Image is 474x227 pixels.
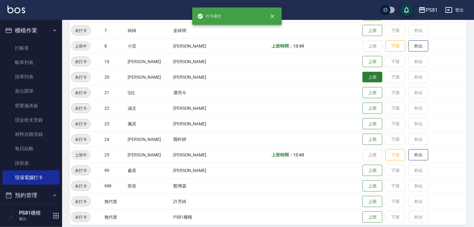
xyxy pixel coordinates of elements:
[172,194,225,209] td: 許芳綺
[126,54,172,69] td: [PERSON_NAME]
[272,44,294,49] b: 上班時間：
[385,149,405,161] button: 下班
[172,100,225,116] td: [PERSON_NAME]
[71,90,90,96] span: 未打卡
[2,55,60,70] a: 帳單列表
[71,152,91,158] span: 上班中
[126,69,172,85] td: [PERSON_NAME]
[362,72,382,83] button: 上班
[172,209,225,225] td: PS81櫃檯
[126,100,172,116] td: 涵文
[2,203,60,220] button: 報表及分析
[71,136,90,143] span: 未打卡
[71,214,90,220] span: 未打卡
[2,99,60,113] a: 營業儀表板
[362,87,382,99] button: 上班
[2,187,60,203] button: 預約管理
[2,41,60,55] a: 打帳單
[2,113,60,127] a: 現金收支登錄
[103,147,126,163] td: 25
[126,132,172,147] td: [PERSON_NAME]
[172,54,225,69] td: [PERSON_NAME]
[172,85,225,100] td: 潘亮今
[362,180,382,192] button: 上班
[293,44,304,49] span: 10:49
[362,25,382,36] button: 上班
[172,147,225,163] td: [PERSON_NAME]
[103,194,126,209] td: 無代號
[2,170,60,185] a: 現場電腦打卡
[362,103,382,114] button: 上班
[362,196,382,207] button: 上班
[172,23,225,38] td: 姿綺簡
[126,163,172,178] td: 處長
[2,84,60,98] a: 座位開單
[71,167,90,174] span: 未打卡
[172,69,225,85] td: [PERSON_NAME]
[126,23,172,38] td: 綺綺
[385,40,405,52] button: 下班
[362,211,382,223] button: 上班
[126,116,172,132] td: 佩其
[71,74,90,81] span: 未打卡
[266,9,279,23] button: close
[103,23,126,38] td: 7
[126,147,172,163] td: [PERSON_NAME]
[2,22,60,39] button: 櫃檯作業
[71,121,90,127] span: 未打卡
[7,6,25,13] img: Logo
[71,43,91,49] span: 上班中
[172,116,225,132] td: [PERSON_NAME]
[103,116,126,132] td: 23
[19,216,51,222] p: 櫃台
[362,134,382,145] button: 上班
[103,132,126,147] td: 24
[362,165,382,176] button: 上班
[272,152,294,157] b: 上班時間：
[103,38,126,54] td: 8
[2,70,60,84] a: 掛單列表
[71,27,90,34] span: 未打卡
[103,163,126,178] td: 99
[103,54,126,69] td: 10
[400,4,413,16] button: save
[126,38,172,54] td: 小芸
[172,132,225,147] td: 龔軒靜
[362,56,382,67] button: 上班
[71,183,90,189] span: 未打卡
[126,178,172,194] td: 部長
[2,156,60,170] a: 排班表
[197,13,221,19] span: 打卡成功
[416,4,440,16] button: PS81
[103,85,126,100] td: 21
[408,149,428,161] button: 外出
[103,209,126,225] td: 無代號
[362,118,382,130] button: 上班
[103,100,126,116] td: 22
[71,58,90,65] span: 未打卡
[19,210,51,216] h5: PS81櫃檯
[172,178,225,194] td: 鄭博霖
[126,85,172,100] td: Q比
[172,38,225,54] td: [PERSON_NAME]
[426,6,438,14] div: PS81
[5,210,17,222] img: Person
[172,163,225,178] td: [PERSON_NAME]
[408,40,428,52] button: 外出
[71,105,90,112] span: 未打卡
[71,198,90,205] span: 未打卡
[2,127,60,141] a: 材料自購登錄
[103,69,126,85] td: 20
[2,141,60,156] a: 每日結帳
[443,4,467,16] button: 登出
[103,178,126,194] td: 999
[293,152,304,157] span: 10:49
